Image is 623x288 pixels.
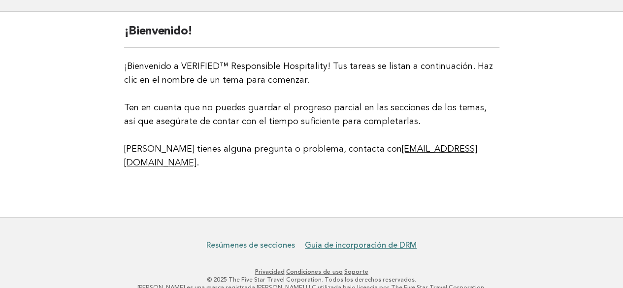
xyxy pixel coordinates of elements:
font: [PERSON_NAME] tienes alguna pregunta o problema, contacta con [124,145,402,154]
font: · [343,268,344,275]
font: Ten en cuenta que no puedes guardar el progreso parcial en las secciones de los temas, así que as... [124,103,487,126]
a: Condiciones de uso [286,268,343,275]
a: Soporte [344,268,368,275]
a: Guía de incorporación de DRM [305,240,417,250]
a: Privacidad [255,268,285,275]
font: ¡Bienvenido a VERIFIED™ Responsible Hospitality! Tus tareas se listan a continuación. Haz clic en... [124,62,493,85]
font: · [285,268,286,275]
a: Resúmenes de secciones [206,240,295,250]
font: © 2025 The Five Star Travel Corporation. Todos los derechos reservados. [207,276,416,283]
font: ¡Bienvenido! [124,26,193,37]
font: . [197,159,199,167]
